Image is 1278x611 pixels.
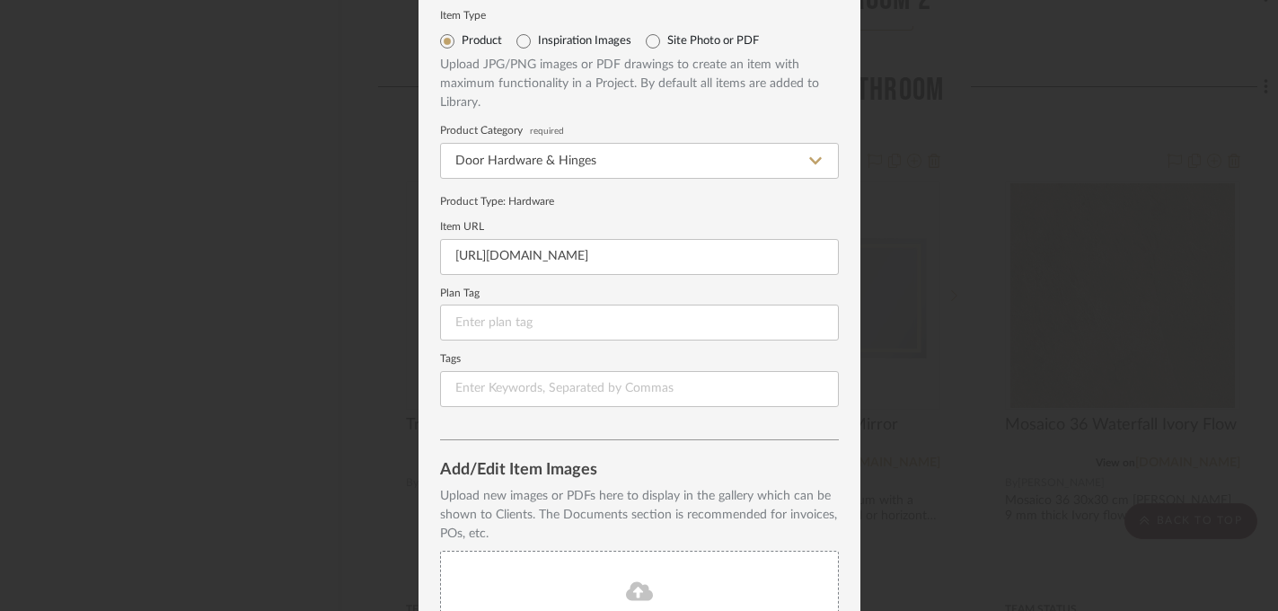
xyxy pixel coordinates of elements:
[440,462,839,480] div: Add/Edit Item Images
[538,34,631,49] label: Inspiration Images
[440,223,839,232] label: Item URL
[440,127,839,136] label: Product Category
[440,12,839,21] label: Item Type
[462,34,502,49] label: Product
[530,128,564,135] span: required
[503,196,554,207] span: : Hardware
[440,193,839,209] div: Product Type
[440,56,839,112] div: Upload JPG/PNG images or PDF drawings to create an item with maximum functionality in a Project. ...
[440,487,839,544] div: Upload new images or PDFs here to display in the gallery which can be shown to Clients. The Docum...
[440,355,839,364] label: Tags
[440,371,839,407] input: Enter Keywords, Separated by Commas
[440,289,839,298] label: Plan Tag
[440,143,839,179] input: Type a category to search and select
[440,239,839,275] input: Enter URL
[440,27,839,56] mat-radio-group: Select item type
[667,34,759,49] label: Site Photo or PDF
[440,305,839,341] input: Enter plan tag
